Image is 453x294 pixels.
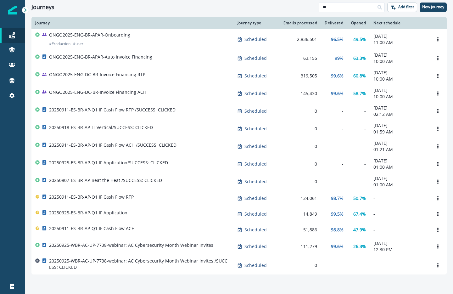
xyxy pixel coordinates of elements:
[31,173,447,190] a: 20250807-ES-BR-AP-Beat the Heat /SUCCESS: CLICKEDScheduled0--[DATE]01:00 AMOptions
[31,190,447,206] a: 20250911-ES-BR-AP-Q1 IF Cash Flow RTPScheduled124,06198.7%50.7%-Options
[331,73,344,79] p: 99.6%
[244,36,267,42] p: Scheduled
[282,227,317,233] div: 51,886
[433,35,443,44] button: Options
[331,90,344,97] p: 99.6%
[31,120,447,138] a: 20250918-ES-BR-AP-IT Vertical/SUCCESS: CLICKEDScheduled0--[DATE]01:59 AMOptions
[49,142,176,148] p: 20250911-ES-BR-AP-Q1 IF Cash Flow ACH /SUCCESS: CLICKED
[353,55,366,61] p: 63.3%
[244,55,267,61] p: Scheduled
[373,195,425,201] p: -
[31,238,447,255] a: 20250925-WBR-AC-UP-7738-webinar: AC Cybersecurity Month Webinar InvitesScheduled111,27999.6%26.3%...
[433,106,443,116] button: Options
[244,161,267,167] p: Scheduled
[433,242,443,251] button: Options
[331,195,344,201] p: 98.7%
[325,143,343,150] div: -
[351,178,366,185] div: -
[238,20,275,25] div: Journey type
[353,90,366,97] p: 58.7%
[373,20,425,25] div: Next schedule
[353,211,366,217] p: 67.4%
[325,126,343,132] div: -
[244,143,267,150] p: Scheduled
[282,161,317,167] div: 0
[282,36,317,42] div: 2,836,501
[31,102,447,120] a: 20250911-ES-BR-AP-Q1 IF Cash Flow RTP /SUCCESS: CLICKEDScheduled0--[DATE]02:12 AMOptions
[282,178,317,185] div: 0
[282,211,317,217] div: 14,849
[433,261,443,270] button: Options
[325,20,343,25] div: Delivered
[31,255,447,275] a: 20250925-WBR-AC-UP-7738-webinar: AC Cybersecurity Month Webinar Invites /SUCCESS: CLICKEDSchedule...
[325,178,343,185] div: -
[351,143,366,150] div: -
[244,73,267,79] p: Scheduled
[353,73,366,79] p: 60.8%
[420,3,447,12] button: New journey
[325,161,343,167] div: -
[353,227,366,233] p: 47.9%
[49,54,152,60] p: ONGO2025-ENG-BR-APAR-Auto Invoice Financing
[49,71,145,78] p: ONGO2025-ENG-DC-BR-Invoice Financing RTP
[351,161,366,167] div: -
[351,20,366,25] div: Opened
[373,70,425,76] p: [DATE]
[49,194,134,200] p: 20250911-ES-BR-AP-Q1 IF Cash Flow RTP
[282,143,317,150] div: 0
[433,194,443,203] button: Options
[373,246,425,253] p: 12:30 PM
[244,108,267,114] p: Scheduled
[373,39,425,46] p: 11:00 AM
[244,243,267,250] p: Scheduled
[433,159,443,169] button: Options
[373,76,425,82] p: 10:00 AM
[282,262,317,269] div: 0
[282,108,317,114] div: 0
[373,146,425,153] p: 01:21 AM
[49,242,213,248] p: 20250925-WBR-AC-UP-7738-webinar: AC Cybersecurity Month Webinar Invites
[353,36,366,42] p: 49.5%
[433,225,443,235] button: Options
[373,182,425,188] p: 01:00 AM
[351,262,366,269] div: -
[433,54,443,63] button: Options
[244,90,267,97] p: Scheduled
[244,178,267,185] p: Scheduled
[49,41,70,47] p: # Production
[387,3,417,12] button: Add filter
[373,262,425,269] p: -
[49,177,162,184] p: 20250807-ES-BR-AP-Beat the Heat /SUCCESS: CLICKED
[373,105,425,111] p: [DATE]
[282,73,317,79] div: 319,505
[49,32,130,38] p: ONGO2025-ENG-BR-APAR-Onboarding
[49,258,230,270] p: 20250925-WBR-AC-UP-7738-webinar: AC Cybersecurity Month Webinar Invites /SUCCESS: CLICKED
[49,160,168,166] p: 20250925-ES-BR-AP-Q1 IF Application/SUCCESS: CLICKED
[422,5,444,9] p: New journey
[373,93,425,100] p: 10:00 AM
[373,33,425,39] p: [DATE]
[31,4,54,11] h1: Journeys
[373,164,425,170] p: 01:00 AM
[373,87,425,93] p: [DATE]
[331,243,344,250] p: 99.6%
[244,195,267,201] p: Scheduled
[433,124,443,133] button: Options
[373,111,425,117] p: 02:12 AM
[331,36,344,42] p: 96.5%
[244,262,267,269] p: Scheduled
[373,211,425,217] p: -
[433,142,443,151] button: Options
[31,222,447,238] a: 20250911-ES-BR-AP-Q1 IF Cash Flow ACHScheduled51,88698.8%47.9%-Options
[73,41,83,47] p: # user
[31,138,447,155] a: 20250911-ES-BR-AP-Q1 IF Cash Flow ACH /SUCCESS: CLICKEDScheduled0--[DATE]01:21 AMOptions
[282,126,317,132] div: 0
[49,210,127,216] p: 20250925-ES-BR-AP-Q1 IF Application
[282,195,317,201] div: 124,061
[49,107,176,113] p: 20250911-ES-BR-AP-Q1 IF Cash Flow RTP /SUCCESS: CLICKED
[433,71,443,81] button: Options
[433,209,443,219] button: Options
[8,6,17,14] img: Inflection
[31,206,447,222] a: 20250925-ES-BR-AP-Q1 IF ApplicationScheduled14,84999.5%67.4%-Options
[49,124,153,131] p: 20250918-ES-BR-AP-IT Vertical/SUCCESS: CLICKED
